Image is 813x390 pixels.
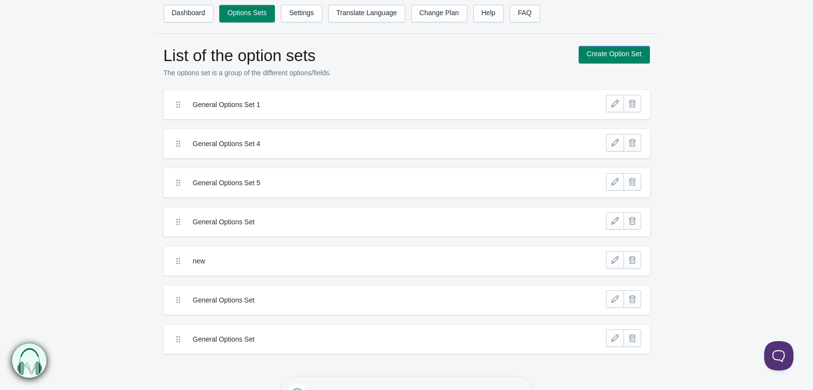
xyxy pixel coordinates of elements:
p: The options set is a group of the different options/fields. [164,68,569,78]
a: Change Plan [411,5,467,22]
a: Create Option Set [579,46,650,64]
label: General Options Set [193,295,549,305]
a: FAQ [510,5,540,22]
a: Translate Language [328,5,405,22]
label: General Options Set 1 [193,100,549,109]
img: bxm.png [13,344,47,378]
label: new [193,256,549,266]
a: Dashboard [164,5,214,22]
label: General Options Set [193,334,549,344]
label: General Options Set [193,217,549,227]
a: Options Sets [219,5,275,22]
label: General Options Set 5 [193,178,549,188]
iframe: Toggle Customer Support [764,341,793,370]
label: General Options Set 4 [193,139,549,149]
h1: List of the option sets [164,46,569,65]
a: Help [473,5,504,22]
a: Settings [281,5,322,22]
